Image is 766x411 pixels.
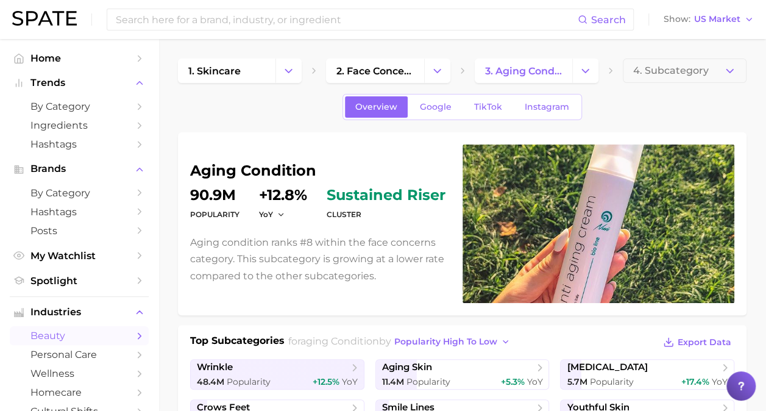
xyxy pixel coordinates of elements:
span: 2. face concerns [336,65,413,77]
a: wellness [10,364,149,383]
span: Hashtags [30,206,128,218]
button: Industries [10,303,149,321]
span: 11.4m [382,376,404,387]
dt: cluster [327,207,445,222]
span: wellness [30,368,128,379]
a: Instagram [514,96,580,118]
span: YoY [712,376,728,387]
span: by Category [30,101,128,112]
span: wrinkle [197,362,233,373]
span: Export Data [678,337,731,348]
span: by Category [30,187,128,199]
a: My Watchlist [10,246,149,265]
span: 1. skincare [188,65,241,77]
span: 4. Subcategory [633,65,709,76]
span: +12.5% [313,376,339,387]
a: 1. skincare [178,59,275,83]
span: personal care [30,349,128,360]
button: Change Category [424,59,450,83]
button: Change Category [572,59,598,83]
span: beauty [30,330,128,341]
span: Popularity [589,376,633,387]
span: homecare [30,387,128,398]
span: aging condition [300,335,379,347]
span: Industries [30,307,128,318]
h1: aging condition [190,163,448,178]
span: popularity high to low [394,337,497,347]
button: YoY [259,209,285,220]
span: My Watchlist [30,250,128,262]
a: Hashtags [10,135,149,154]
a: personal care [10,345,149,364]
span: Show [664,16,690,23]
a: Spotlight [10,271,149,290]
span: Posts [30,225,128,237]
span: Trends [30,77,128,88]
a: TikTok [464,96,512,118]
span: Brands [30,163,128,174]
button: Export Data [660,334,734,351]
span: +5.3% [500,376,524,387]
span: Hashtags [30,138,128,150]
span: 48.4m [197,376,224,387]
span: YoY [342,376,358,387]
a: 2. face concerns [326,59,424,83]
a: Posts [10,221,149,240]
span: Popularity [227,376,271,387]
a: 3. aging condition [475,59,572,83]
h1: Top Subcategories [190,334,285,352]
button: ShowUS Market [661,12,757,27]
span: +17.4% [681,376,709,387]
dd: +12.8% [259,188,307,202]
a: by Category [10,184,149,202]
a: Google [410,96,462,118]
a: by Category [10,97,149,116]
span: 3. aging condition [485,65,562,77]
span: Spotlight [30,275,128,287]
img: SPATE [12,11,77,26]
a: Hashtags [10,202,149,221]
span: aging skin [382,362,432,373]
button: Trends [10,74,149,92]
a: beauty [10,326,149,345]
a: homecare [10,383,149,402]
span: TikTok [474,102,502,112]
span: Google [420,102,452,112]
span: Home [30,52,128,64]
button: Brands [10,160,149,178]
p: Aging condition ranks #8 within the face concerns category. This subcategory is growing at a lowe... [190,234,448,284]
button: 4. Subcategory [623,59,746,83]
a: aging skin11.4m Popularity+5.3% YoY [375,359,550,390]
span: [MEDICAL_DATA] [567,362,647,373]
span: for by [288,335,514,347]
a: Ingredients [10,116,149,135]
span: sustained riser [327,188,445,202]
span: Search [591,14,626,26]
a: [MEDICAL_DATA]5.7m Popularity+17.4% YoY [560,359,734,390]
a: wrinkle48.4m Popularity+12.5% YoY [190,359,364,390]
a: Overview [345,96,408,118]
dt: Popularity [190,207,239,222]
input: Search here for a brand, industry, or ingredient [115,9,578,30]
span: 5.7m [567,376,587,387]
span: Popularity [406,376,450,387]
span: YoY [527,376,542,387]
span: Overview [355,102,397,112]
span: YoY [259,209,273,220]
button: Change Category [275,59,302,83]
span: US Market [694,16,740,23]
a: Home [10,49,149,68]
span: Instagram [525,102,569,112]
span: Ingredients [30,120,128,131]
dd: 90.9m [190,188,239,202]
button: popularity high to low [391,334,514,350]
